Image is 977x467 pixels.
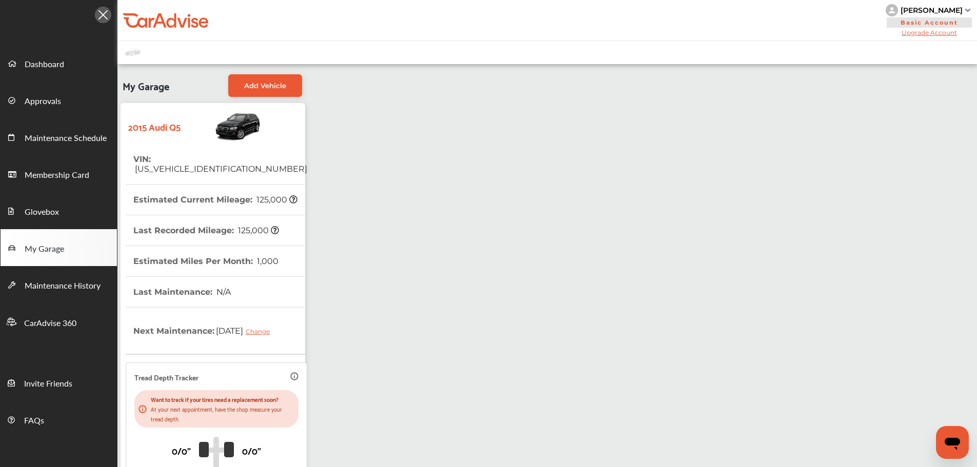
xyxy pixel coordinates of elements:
[25,95,61,108] span: Approvals
[24,414,44,428] span: FAQs
[886,29,973,36] span: Upgrade Account
[1,155,117,192] a: Membership Card
[133,164,307,174] span: [US_VEHICLE_IDENTIFICATION_NUMBER]
[1,82,117,118] a: Approvals
[214,318,277,343] span: [DATE]
[25,242,64,256] span: My Garage
[133,215,279,246] th: Last Recorded Mileage :
[228,74,302,97] a: Add Vehicle
[246,328,275,335] div: Change
[151,394,294,404] p: Want to track if your tires need a replacement soon?
[151,404,294,423] p: At your next appointment, have the shop measure your tread depth.
[215,287,231,297] span: N/A
[133,277,231,307] th: Last Maintenance :
[25,206,59,219] span: Glovebox
[25,58,64,71] span: Dashboard
[242,442,261,458] p: 0/0"
[133,246,278,276] th: Estimated Miles Per Month :
[236,226,279,235] span: 125,000
[95,7,111,23] img: Icon.5fd9dcc7.svg
[1,118,117,155] a: Maintenance Schedule
[936,426,969,459] iframe: Button to launch messaging window
[255,195,297,205] span: 125,000
[25,169,89,182] span: Membership Card
[886,4,898,16] img: knH8PDtVvWoAbQRylUukY18CTiRevjo20fAtgn5MLBQj4uumYvk2MzTtcAIzfGAtb1XOLVMAvhLuqoNAbL4reqehy0jehNKdM...
[887,17,972,28] span: Basic Account
[24,317,76,330] span: CarAdvise 360
[181,108,262,144] img: Vehicle
[901,6,963,15] div: [PERSON_NAME]
[25,279,101,293] span: Maintenance History
[123,74,169,97] span: My Garage
[125,46,141,59] img: placeholder_car.fcab19be.svg
[965,9,970,12] img: sCxJUJ+qAmfqhQGDUl18vwLg4ZYJ6CxN7XmbOMBAAAAAElFTkSuQmCC
[172,442,191,458] p: 0/0"
[1,229,117,266] a: My Garage
[255,256,278,266] span: 1,000
[1,266,117,303] a: Maintenance History
[24,377,72,391] span: Invite Friends
[134,371,198,383] p: Tread Depth Tracker
[128,118,181,134] strong: 2015 Audi Q5
[133,185,297,215] th: Estimated Current Mileage :
[1,192,117,229] a: Glovebox
[133,308,277,354] th: Next Maintenance :
[1,45,117,82] a: Dashboard
[25,132,107,145] span: Maintenance Schedule
[244,82,286,90] span: Add Vehicle
[133,144,307,184] th: VIN :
